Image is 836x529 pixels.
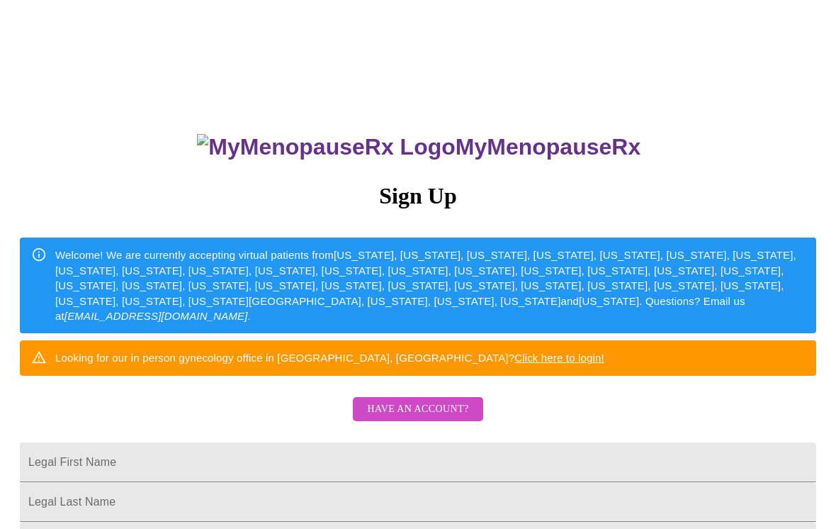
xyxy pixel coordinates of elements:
[514,352,604,364] a: Click here to login!
[20,183,816,209] h3: Sign Up
[55,345,604,371] div: Looking for our in person gynecology office in [GEOGRAPHIC_DATA], [GEOGRAPHIC_DATA]?
[349,413,486,425] a: Have an account?
[22,134,817,160] h3: MyMenopauseRx
[367,401,468,418] span: Have an account?
[64,310,248,322] em: [EMAIL_ADDRESS][DOMAIN_NAME]
[197,134,455,160] img: MyMenopauseRx Logo
[55,242,805,329] div: Welcome! We are currently accepting virtual patients from [US_STATE], [US_STATE], [US_STATE], [US...
[353,397,482,422] button: Have an account?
